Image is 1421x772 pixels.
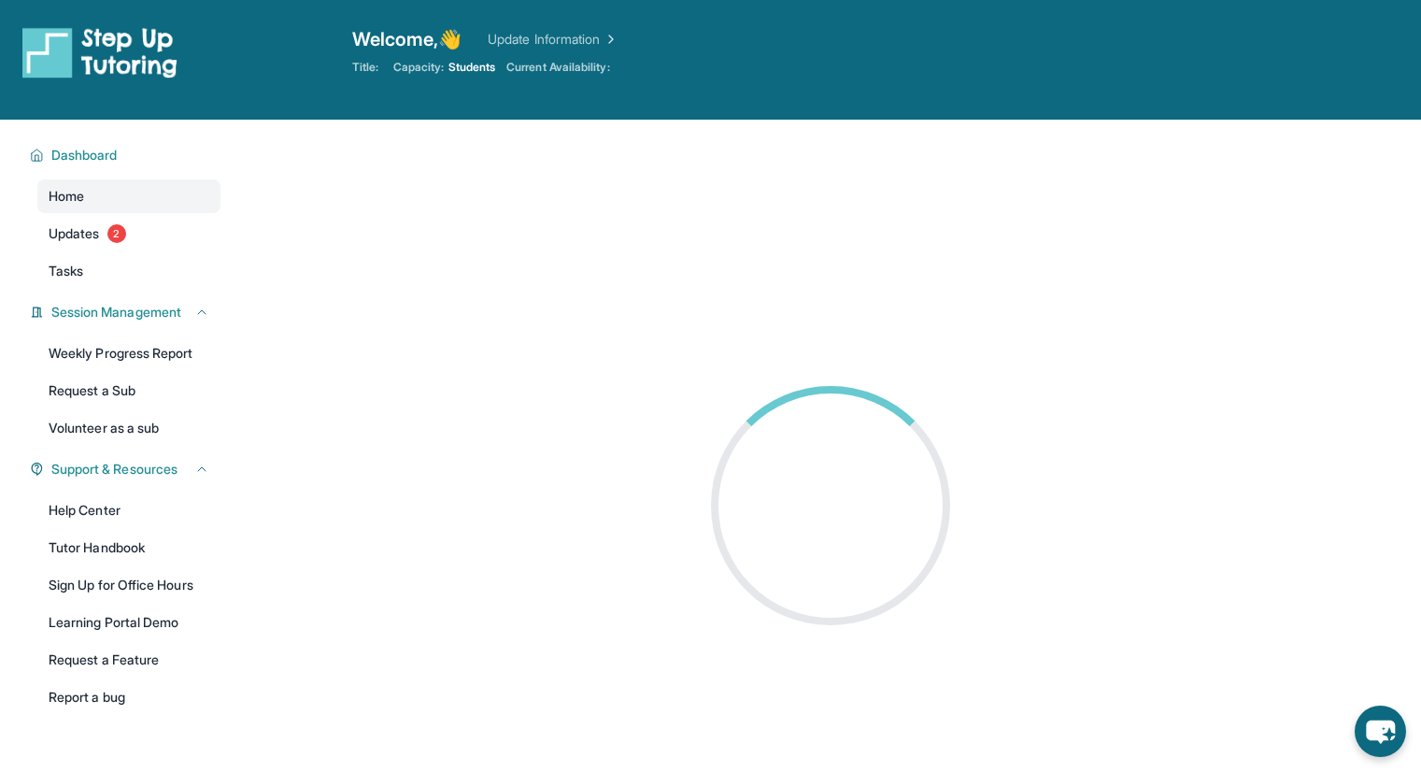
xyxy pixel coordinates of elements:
[51,146,118,164] span: Dashboard
[37,217,220,250] a: Updates2
[37,179,220,213] a: Home
[37,411,220,445] a: Volunteer as a sub
[37,531,220,565] a: Tutor Handbook
[44,303,209,322] button: Session Management
[600,30,618,49] img: Chevron Right
[44,146,209,164] button: Dashboard
[37,493,220,527] a: Help Center
[107,224,126,243] span: 2
[51,460,178,479] span: Support & Resources
[352,26,462,52] span: Welcome, 👋
[37,680,220,714] a: Report a bug
[49,262,83,280] span: Tasks
[49,187,84,206] span: Home
[448,60,496,75] span: Students
[49,224,100,243] span: Updates
[1355,706,1406,757] button: chat-button
[51,303,181,322] span: Session Management
[488,30,618,49] a: Update Information
[37,568,220,602] a: Sign Up for Office Hours
[37,606,220,639] a: Learning Portal Demo
[506,60,609,75] span: Current Availability:
[37,254,220,288] a: Tasks
[44,460,209,479] button: Support & Resources
[352,60,378,75] span: Title:
[37,643,220,677] a: Request a Feature
[37,336,220,370] a: Weekly Progress Report
[393,60,445,75] span: Capacity:
[37,374,220,407] a: Request a Sub
[22,26,178,79] img: logo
